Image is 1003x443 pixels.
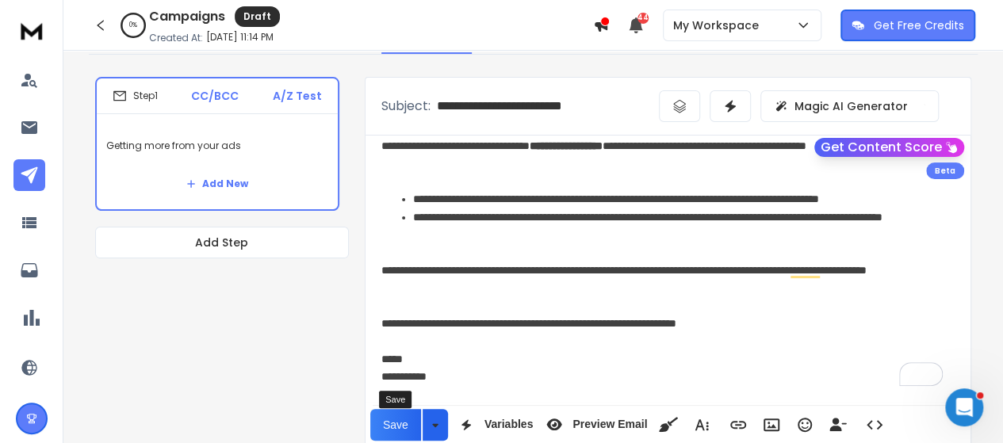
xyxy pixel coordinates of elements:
div: To enrich screen reader interactions, please activate Accessibility in Grammarly extension settings [366,136,970,402]
button: Clean HTML [653,409,683,441]
button: Magic AI Generator [760,90,939,122]
button: Variables [451,409,537,441]
img: logo [16,16,48,45]
button: Add New [174,168,261,200]
span: 44 [637,13,649,24]
div: Draft [235,6,280,27]
p: My Workspace [673,17,765,33]
p: [DATE] 11:14 PM [206,31,274,44]
p: Subject: [381,97,431,116]
span: Preview Email [569,418,650,431]
h1: Campaigns [149,7,225,26]
button: Preview Email [539,409,650,441]
button: Save [370,409,421,441]
span: Variables [481,418,537,431]
div: Save [379,391,412,408]
button: Insert Unsubscribe Link [823,409,853,441]
p: A/Z Test [273,88,322,104]
button: Insert Link (Ctrl+K) [723,409,753,441]
div: Step 1 [113,89,158,103]
p: CC/BCC [191,88,239,104]
button: Add Step [95,227,349,258]
button: Emoticons [790,409,820,441]
button: Get Free Credits [840,10,975,41]
p: Created At: [149,32,203,44]
li: Step1CC/BCCA/Z TestGetting more from your adsAdd New [95,77,339,211]
p: Get Free Credits [874,17,964,33]
button: Code View [859,409,890,441]
button: Insert Image (Ctrl+P) [756,409,787,441]
button: Get Content Score [814,138,964,157]
p: Magic AI Generator [794,98,908,114]
button: More Text [687,409,717,441]
iframe: Intercom live chat [945,388,983,426]
p: Getting more from your ads [106,124,328,168]
div: Beta [926,162,964,179]
p: 0 % [129,21,137,30]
